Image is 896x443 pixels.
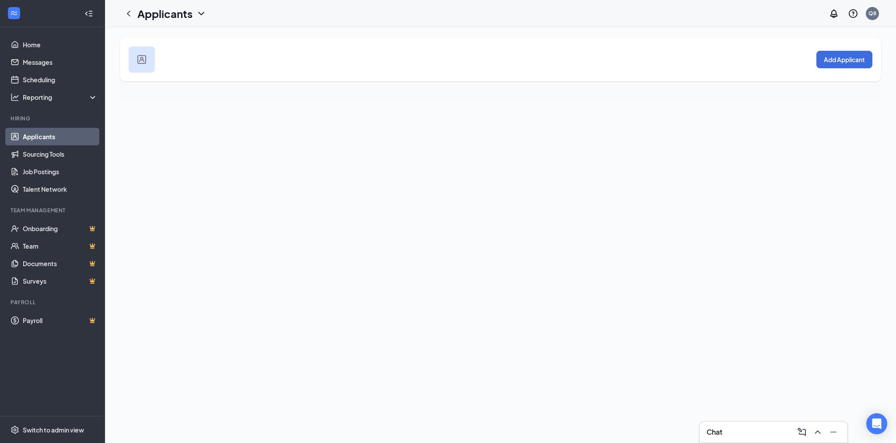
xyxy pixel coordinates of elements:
svg: ChevronUp [812,427,823,437]
svg: ChevronDown [196,8,206,19]
a: Talent Network [23,180,98,198]
svg: Minimize [828,427,839,437]
h1: Applicants [137,6,192,21]
button: ChevronUp [811,425,825,439]
svg: QuestionInfo [848,8,858,19]
div: Payroll [10,299,96,306]
a: SurveysCrown [23,272,98,290]
div: Open Intercom Messenger [866,413,887,434]
svg: Settings [10,425,19,434]
img: user icon [137,55,146,64]
svg: ComposeMessage [797,427,807,437]
a: Job Postings [23,163,98,180]
a: OnboardingCrown [23,220,98,237]
a: TeamCrown [23,237,98,255]
div: Reporting [23,93,98,102]
div: Switch to admin view [23,425,84,434]
svg: Notifications [829,8,839,19]
div: Team Management [10,207,96,214]
button: Add Applicant [816,51,872,68]
svg: WorkstreamLogo [10,9,18,18]
a: Scheduling [23,71,98,88]
a: Messages [23,53,98,71]
a: Sourcing Tools [23,145,98,163]
svg: Analysis [10,93,19,102]
svg: Collapse [84,9,93,18]
a: DocumentsCrown [23,255,98,272]
div: Hiring [10,115,96,122]
div: Q8 [868,10,876,17]
h3: Chat [707,427,722,437]
button: Minimize [826,425,840,439]
a: Home [23,36,98,53]
a: PayrollCrown [23,312,98,329]
svg: ChevronLeft [123,8,134,19]
button: ComposeMessage [795,425,809,439]
a: Applicants [23,128,98,145]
